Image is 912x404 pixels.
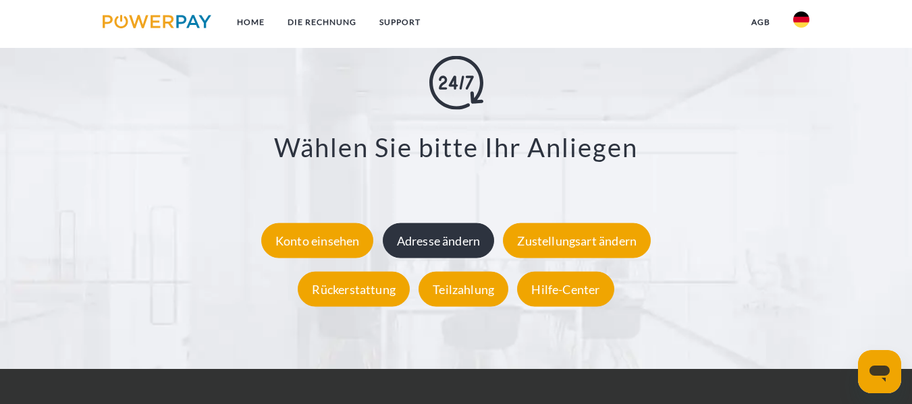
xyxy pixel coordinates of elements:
a: SUPPORT [368,10,432,34]
a: Hilfe-Center [514,282,617,297]
div: Konto einsehen [261,223,374,258]
img: de [793,11,809,28]
div: Teilzahlung [419,272,508,307]
a: agb [740,10,782,34]
div: Adresse ändern [383,223,495,258]
iframe: Schaltfläche zum Öffnen des Messaging-Fensters; Konversation läuft [858,350,901,393]
h3: Wählen Sie bitte Ihr Anliegen [63,131,850,163]
div: Hilfe-Center [517,272,614,307]
a: Adresse ändern [379,233,498,248]
img: logo-powerpay.svg [103,15,211,28]
a: DIE RECHNUNG [276,10,368,34]
div: Rückerstattung [298,272,410,307]
div: Zustellungsart ändern [503,223,651,258]
a: Teilzahlung [415,282,512,297]
a: Konto einsehen [258,233,377,248]
img: online-shopping.svg [429,55,483,109]
a: Home [225,10,276,34]
a: Rückerstattung [294,282,413,297]
a: Zustellungsart ändern [500,233,654,248]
